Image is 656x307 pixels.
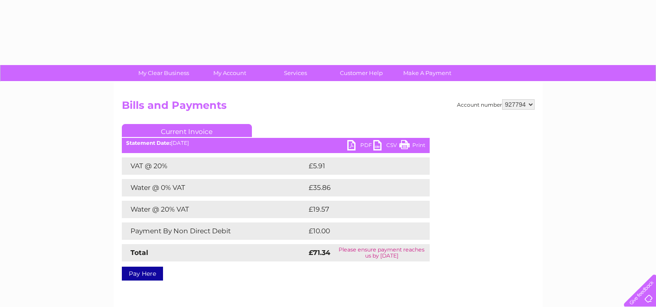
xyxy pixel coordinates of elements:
td: £35.86 [307,179,412,196]
strong: Total [131,248,148,257]
a: PDF [347,140,373,153]
td: Water @ 0% VAT [122,179,307,196]
td: £10.00 [307,222,412,240]
a: Services [260,65,331,81]
a: Print [399,140,425,153]
td: £19.57 [307,201,411,218]
a: Pay Here [122,267,163,281]
div: [DATE] [122,140,430,146]
td: Payment By Non Direct Debit [122,222,307,240]
a: Customer Help [326,65,397,81]
div: Account number [457,99,535,110]
a: CSV [373,140,399,153]
td: Please ensure payment reaches us by [DATE] [334,244,429,261]
b: Statement Date: [126,140,171,146]
td: £5.91 [307,157,408,175]
td: VAT @ 20% [122,157,307,175]
h2: Bills and Payments [122,99,535,116]
strong: £71.34 [309,248,330,257]
a: My Account [194,65,265,81]
a: Make A Payment [392,65,463,81]
a: Current Invoice [122,124,252,137]
a: My Clear Business [128,65,199,81]
td: Water @ 20% VAT [122,201,307,218]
